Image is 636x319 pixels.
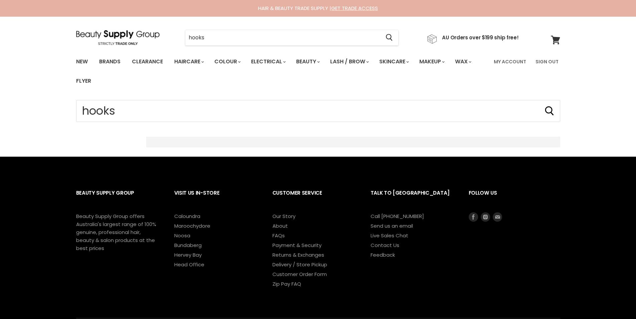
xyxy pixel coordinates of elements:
[76,100,560,122] input: Search
[174,185,259,212] h2: Visit Us In-Store
[272,213,295,220] a: Our Story
[272,280,301,287] a: Zip Pay FAQ
[209,55,245,69] a: Colour
[544,106,555,116] button: Search
[325,55,373,69] a: Lash / Brow
[174,232,190,239] a: Noosa
[272,232,285,239] a: FAQs
[174,261,204,268] a: Head Office
[174,213,200,220] a: Caloundra
[68,52,569,91] nav: Main
[174,242,202,249] a: Bundaberg
[68,5,569,12] div: HAIR & BEAUTY TRADE SUPPLY |
[272,251,324,258] a: Returns & Exchanges
[76,100,560,122] form: Product
[71,74,96,88] a: Flyer
[381,30,398,45] button: Search
[185,30,399,46] form: Product
[414,55,449,69] a: Makeup
[169,55,208,69] a: Haircare
[272,222,288,229] a: About
[450,55,475,69] a: Wax
[71,52,490,91] ul: Main menu
[185,30,381,45] input: Search
[76,212,156,252] p: Beauty Supply Group offers Australia's largest range of 100% genuine, professional hair, beauty &...
[331,5,378,12] a: GET TRADE ACCESS
[371,185,455,212] h2: Talk to [GEOGRAPHIC_DATA]
[532,55,563,69] a: Sign Out
[291,55,324,69] a: Beauty
[469,185,560,212] h2: Follow us
[174,222,210,229] a: Maroochydore
[490,55,530,69] a: My Account
[272,185,357,212] h2: Customer Service
[371,251,395,258] a: Feedback
[94,55,126,69] a: Brands
[71,55,93,69] a: New
[272,271,327,278] a: Customer Order Form
[76,185,161,212] h2: Beauty Supply Group
[371,232,408,239] a: Live Sales Chat
[371,222,413,229] a: Send us an email
[374,55,413,69] a: Skincare
[127,55,168,69] a: Clearance
[174,251,202,258] a: Hervey Bay
[371,242,399,249] a: Contact Us
[272,261,327,268] a: Delivery / Store Pickup
[246,55,290,69] a: Electrical
[272,242,322,249] a: Payment & Security
[371,213,424,220] a: Call [PHONE_NUMBER]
